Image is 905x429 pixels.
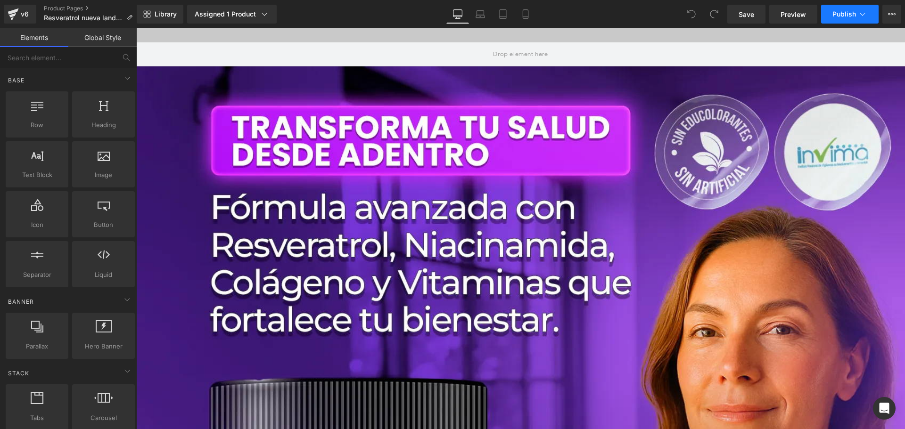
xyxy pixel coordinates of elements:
[8,170,66,180] span: Text Block
[492,5,514,24] a: Tablet
[68,28,137,47] a: Global Style
[75,220,132,230] span: Button
[195,9,269,19] div: Assigned 1 Product
[7,369,30,378] span: Stack
[832,10,856,18] span: Publish
[8,120,66,130] span: Row
[75,413,132,423] span: Carousel
[682,5,701,24] button: Undo
[19,8,31,20] div: v6
[44,5,140,12] a: Product Pages
[769,5,817,24] a: Preview
[781,9,806,19] span: Preview
[882,5,901,24] button: More
[8,270,66,280] span: Separator
[7,297,35,306] span: Banner
[75,170,132,180] span: Image
[8,341,66,351] span: Parallax
[705,5,724,24] button: Redo
[75,270,132,280] span: Liquid
[75,120,132,130] span: Heading
[873,397,896,420] div: Open Intercom Messenger
[44,14,122,22] span: Resveratrol nueva landing
[7,76,25,85] span: Base
[469,5,492,24] a: Laptop
[446,5,469,24] a: Desktop
[8,413,66,423] span: Tabs
[155,10,177,18] span: Library
[514,5,537,24] a: Mobile
[75,341,132,351] span: Hero Banner
[137,5,183,24] a: New Library
[821,5,879,24] button: Publish
[8,220,66,230] span: Icon
[739,9,754,19] span: Save
[4,5,36,24] a: v6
